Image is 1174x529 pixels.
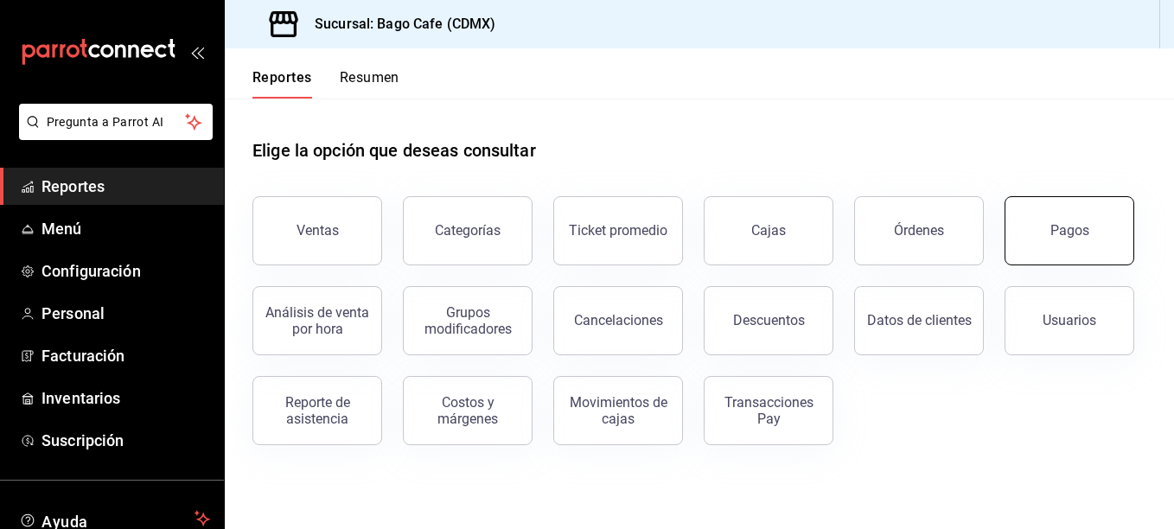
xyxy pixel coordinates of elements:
[252,69,399,99] div: navigation tabs
[414,304,521,337] div: Grupos modificadores
[751,222,786,239] div: Cajas
[403,196,533,265] button: Categorías
[553,196,683,265] button: Ticket promedio
[41,508,188,529] span: Ayuda
[12,125,213,143] a: Pregunta a Parrot AI
[297,222,339,239] div: Ventas
[894,222,944,239] div: Órdenes
[1005,286,1134,355] button: Usuarios
[569,222,667,239] div: Ticket promedio
[47,113,186,131] span: Pregunta a Parrot AI
[41,259,210,283] span: Configuración
[733,312,805,328] div: Descuentos
[264,394,371,427] div: Reporte de asistencia
[252,196,382,265] button: Ventas
[704,376,833,445] button: Transacciones Pay
[704,286,833,355] button: Descuentos
[19,104,213,140] button: Pregunta a Parrot AI
[414,394,521,427] div: Costos y márgenes
[252,137,536,163] h1: Elige la opción que deseas consultar
[41,344,210,367] span: Facturación
[190,45,204,59] button: open_drawer_menu
[252,69,312,99] button: Reportes
[553,376,683,445] button: Movimientos de cajas
[867,312,972,328] div: Datos de clientes
[1043,312,1096,328] div: Usuarios
[854,286,984,355] button: Datos de clientes
[403,376,533,445] button: Costos y márgenes
[574,312,663,328] div: Cancelaciones
[704,196,833,265] button: Cajas
[403,286,533,355] button: Grupos modificadores
[340,69,399,99] button: Resumen
[41,217,210,240] span: Menú
[41,302,210,325] span: Personal
[301,14,495,35] h3: Sucursal: Bago Cafe (CDMX)
[1050,222,1089,239] div: Pagos
[1005,196,1134,265] button: Pagos
[715,394,822,427] div: Transacciones Pay
[435,222,501,239] div: Categorías
[264,304,371,337] div: Análisis de venta por hora
[565,394,672,427] div: Movimientos de cajas
[252,376,382,445] button: Reporte de asistencia
[41,429,210,452] span: Suscripción
[252,286,382,355] button: Análisis de venta por hora
[553,286,683,355] button: Cancelaciones
[854,196,984,265] button: Órdenes
[41,175,210,198] span: Reportes
[41,386,210,410] span: Inventarios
